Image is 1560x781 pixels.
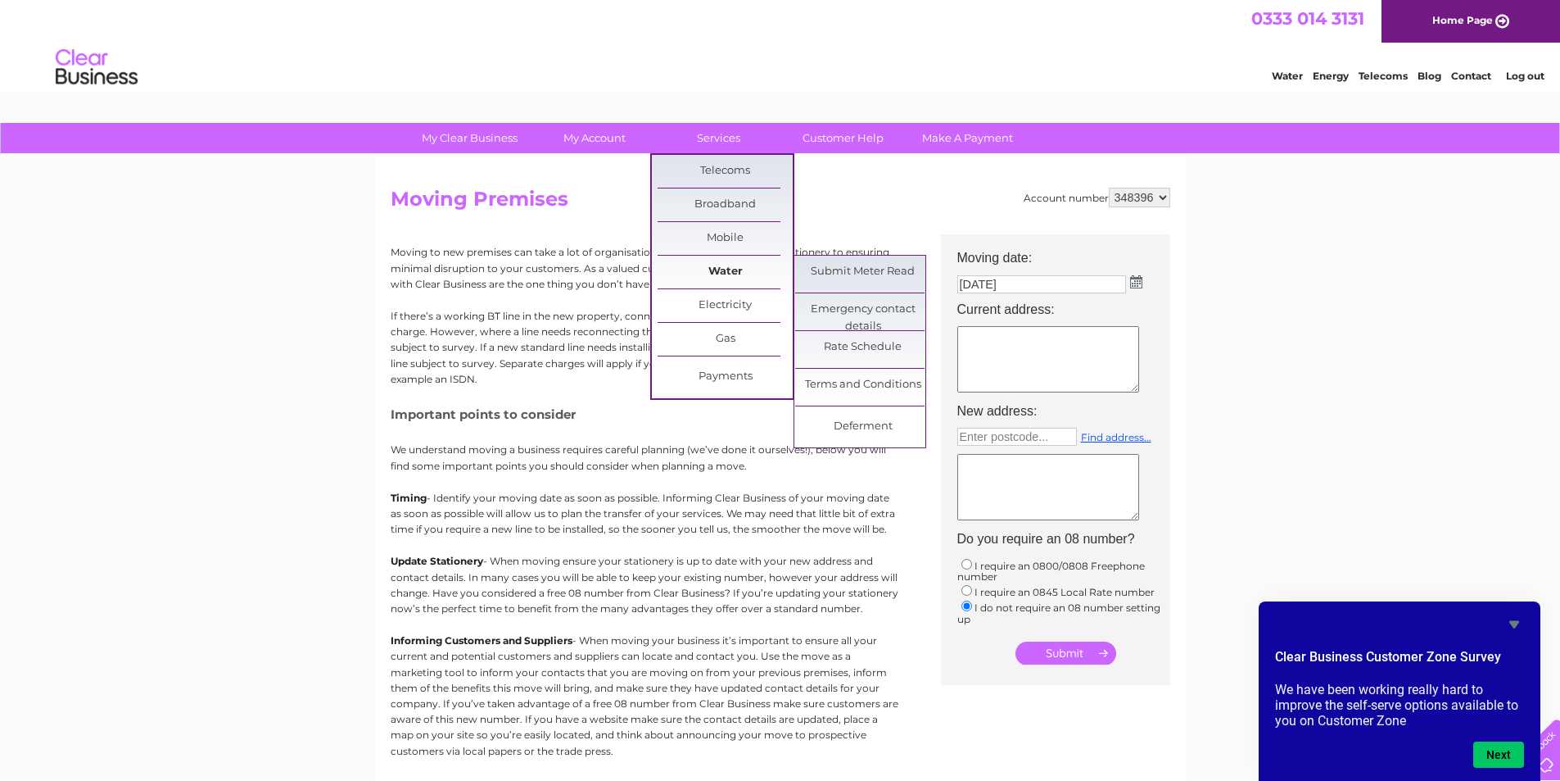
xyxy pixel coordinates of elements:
[402,123,537,153] a: My Clear Business
[949,552,1178,629] td: I require an 0800/0808 Freephone number I require an 0845 Local Rate number I do not require an 0...
[1451,70,1491,82] a: Contact
[795,293,930,326] a: Emergency contact details
[1024,188,1170,207] div: Account number
[391,442,898,473] p: We understand moving a business requires careful planning (we’ve done it ourselves!), below you w...
[658,323,793,356] a: Gas
[775,123,911,153] a: Customer Help
[391,492,427,504] b: Timing
[1506,70,1544,82] a: Log out
[658,361,793,393] a: Payments
[658,256,793,288] a: Water
[900,123,1035,153] a: Make A Payment
[1081,431,1151,443] a: Find address...
[949,297,1178,322] th: Current address:
[391,308,898,387] p: If there’s a working BT line in the new property, connecting your telephone services will be free...
[391,244,898,292] p: Moving to new premises can take a lot of organisation, from moving stock and stationery to ensuri...
[795,256,930,288] a: Submit Meter Read
[795,369,930,402] a: Terms and Conditions
[949,399,1178,424] th: New address:
[1418,70,1441,82] a: Blog
[795,331,930,364] a: Rate Schedule
[949,234,1178,270] th: Moving date:
[55,43,138,93] img: logo.png
[658,289,793,322] a: Electricity
[1275,682,1524,729] p: We have been working really hard to improve the self-serve options available to you on Customer Zone
[391,553,898,616] p: - When moving ensure your stationery is up to date with your new address and contact details. In ...
[658,155,793,188] a: Telecoms
[1313,70,1349,82] a: Energy
[1130,275,1142,288] img: ...
[391,407,898,421] h5: Important points to consider
[391,634,572,647] b: Informing Customers and Suppliers
[658,188,793,221] a: Broadband
[391,188,1170,219] h2: Moving Premises
[1275,647,1524,675] h2: Clear Business Customer Zone Survey
[391,490,898,538] p: - Identify your moving date as soon as possible. Informing Clear Business of your moving date as ...
[391,555,483,567] b: Update Stationery
[1359,70,1408,82] a: Telecoms
[651,123,786,153] a: Services
[1504,615,1524,634] button: Hide survey
[394,9,1168,79] div: Clear Business is a trading name of Verastar Limited (registered in [GEOGRAPHIC_DATA] No. 3667643...
[795,411,930,443] a: Deferment
[1473,742,1524,768] button: Next question
[1251,8,1364,29] a: 0333 014 3131
[527,123,662,153] a: My Account
[1015,642,1116,665] input: Submit
[949,527,1178,552] th: Do you require an 08 number?
[1275,615,1524,768] div: Clear Business Customer Zone Survey
[1272,70,1303,82] a: Water
[391,633,898,759] p: - When moving your business it’s important to ensure all your current and potential customers and...
[658,222,793,255] a: Mobile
